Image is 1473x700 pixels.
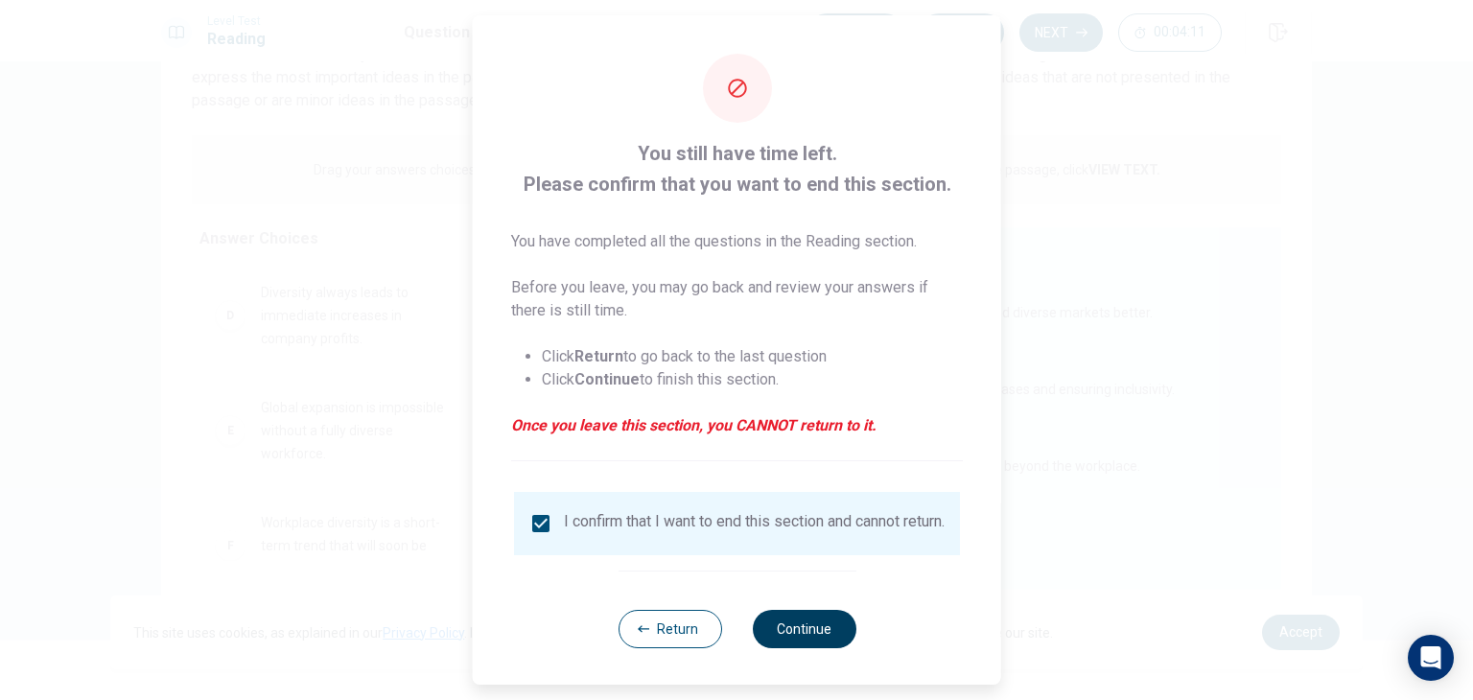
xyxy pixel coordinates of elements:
span: You still have time left. Please confirm that you want to end this section. [511,138,963,199]
li: Click to go back to the last question [542,345,963,368]
div: Open Intercom Messenger [1408,635,1454,681]
div: I confirm that I want to end this section and cannot return. [564,512,945,535]
p: You have completed all the questions in the Reading section. [511,230,963,253]
em: Once you leave this section, you CANNOT return to it. [511,414,963,437]
button: Return [618,610,721,648]
strong: Continue [574,370,640,388]
p: Before you leave, you may go back and review your answers if there is still time. [511,276,963,322]
li: Click to finish this section. [542,368,963,391]
button: Continue [752,610,855,648]
strong: Return [574,347,623,365]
